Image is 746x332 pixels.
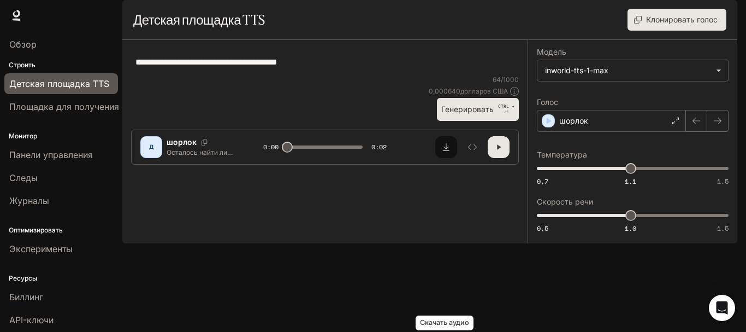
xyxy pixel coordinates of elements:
font: долларов США [460,87,508,95]
button: Клонировать голос [627,9,726,31]
font: 0:00 [263,142,279,152]
font: 1.5 [717,224,729,233]
button: Копировать голосовой идентификатор [197,139,212,145]
font: Д [149,143,154,150]
font: 1.0 [625,224,636,233]
font: 0:02 [371,142,387,152]
div: inworld-tts-1-max [537,60,728,81]
font: 1.5 [717,177,729,186]
font: CTRL + [498,103,514,109]
font: inworld-tts-1-max [545,66,608,75]
font: 64 [493,75,501,84]
font: шорлок [167,137,197,147]
font: ⏎ [505,110,508,115]
button: ГенерироватьCTRL +⏎ [437,98,519,120]
font: 0,5 [537,224,548,233]
button: Осмотреть [461,136,483,158]
font: Клонировать голос [646,15,718,24]
font: Скорость речи [537,197,593,206]
font: 0,000640 [429,87,460,95]
font: 1000 [503,75,519,84]
font: Детская площадка TTS [133,11,265,28]
font: Генерировать [441,104,494,114]
font: Модель [537,47,566,56]
font: 0,7 [537,177,548,186]
font: Осталось найти лишь инструкцию из жизни. [167,148,236,175]
button: Скачать аудио [435,136,457,158]
font: 1.1 [625,177,636,186]
font: Температура [537,150,587,159]
div: Открытый Интерком Мессенджер [709,295,735,321]
font: Голос [537,97,558,107]
font: Скачать аудио [420,318,469,327]
font: шорлок [559,116,588,125]
font: / [501,75,503,84]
